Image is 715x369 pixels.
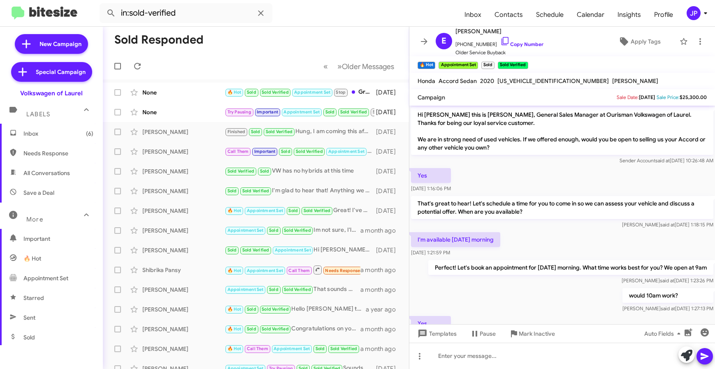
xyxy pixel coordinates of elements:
[275,247,311,253] span: Appointment Set
[336,90,346,95] span: Stop
[620,157,713,164] span: Sender Account [DATE] 10:26:48 AM
[274,346,310,351] span: Appointment Set
[142,108,225,116] div: None
[142,305,225,314] div: [PERSON_NAME]
[439,77,477,85] span: Accord Sedan
[225,265,360,275] div: Inbound Call
[411,232,500,247] p: I'm available [DATE] morning
[288,208,298,213] span: Sold
[11,62,92,82] a: Special Campaign
[611,3,648,27] a: Insights
[428,260,713,275] p: Perfect! Let's book an appointment for [DATE] morning. What time works best for you? We open at 9am
[142,286,225,294] div: [PERSON_NAME]
[328,149,364,154] span: Appointment Set
[411,196,713,219] p: That's great to hear! Let's schedule a time for you to come in so we can assess your vehicle and ...
[304,208,331,213] span: Sold Verified
[142,226,225,235] div: [PERSON_NAME]
[142,325,225,333] div: [PERSON_NAME]
[281,149,290,154] span: Sold
[480,77,494,85] span: 2020
[316,346,325,351] span: Sold
[661,305,675,311] span: said at
[360,286,402,294] div: a month ago
[288,268,310,273] span: Call Them
[622,221,713,228] span: [PERSON_NAME] [DATE] 1:18:15 PM
[225,304,366,314] div: Hello [PERSON_NAME] this is [PERSON_NAME] at Ourisman Volkswagen of Laurel. Just wanted to check ...
[323,61,328,71] span: «
[247,346,268,351] span: Call Them
[638,326,690,341] button: Auto Fields
[247,90,256,95] span: Sold
[418,77,435,85] span: Honda
[228,287,264,292] span: Appointment Set
[247,208,283,213] span: Appointment Set
[86,129,93,138] span: (6)
[411,107,713,155] p: Hi [PERSON_NAME] this is [PERSON_NAME], General Sales Manager at Ourisman Volkswagen of Laurel. T...
[374,148,402,156] div: [DATE]
[441,35,446,48] span: E
[283,109,320,115] span: Appointment Set
[374,128,402,136] div: [DATE]
[330,346,357,351] span: Sold Verified
[374,88,402,97] div: [DATE]
[142,148,225,156] div: [PERSON_NAME]
[260,168,269,174] span: Sold
[332,58,399,75] button: Next
[284,228,311,233] span: Sold Verified
[262,90,289,95] span: Sold Verified
[225,206,374,215] div: Great! I've scheduled your appointment for [DATE] at 10am. We look forward to seeing you then!
[463,326,502,341] button: Pause
[228,90,241,95] span: 🔥 Hot
[247,268,283,273] span: Appointment Set
[529,3,570,27] span: Schedule
[680,6,706,20] button: JP
[409,326,463,341] button: Templates
[23,235,93,243] span: Important
[142,207,225,215] div: [PERSON_NAME]
[374,167,402,175] div: [DATE]
[142,246,225,254] div: [PERSON_NAME]
[228,149,249,154] span: Call Them
[374,207,402,215] div: [DATE]
[228,109,251,115] span: Try Pausing
[225,166,374,176] div: VW has no hybrids at this time
[225,344,360,353] div: Your appointment is confirmed for 7:30 PM [DATE]. Looking forward to seeing you then!
[114,33,204,46] h1: Sold Responded
[418,62,435,69] small: 🔥 Hot
[225,245,374,255] div: Hi [PERSON_NAME] it's [PERSON_NAME] at Ourisman Volkswagen of Laurel just touching base about the...
[325,268,360,273] span: Needs Response
[26,111,50,118] span: Labels
[655,157,670,164] span: said at
[366,305,402,314] div: a year ago
[254,149,276,154] span: Important
[455,48,543,57] span: Older Service Buyback
[502,326,562,341] button: Mark Inactive
[374,246,402,254] div: [DATE]
[411,249,450,256] span: [DATE] 1:21:59 PM
[23,314,35,322] span: Sent
[257,109,278,115] span: Important
[342,62,394,71] span: Older Messages
[325,109,335,115] span: Sold
[228,346,241,351] span: 🔥 Hot
[228,129,246,134] span: Finished
[23,189,54,197] span: Save a Deal
[39,40,81,48] span: New Campaign
[26,216,43,223] span: More
[228,188,237,194] span: Sold
[225,285,360,294] div: That sounds great! We look forward to seeing you tonight
[644,326,684,341] span: Auto Fields
[570,3,611,27] a: Calendar
[20,89,83,97] div: Volkswagen of Laurel
[142,167,225,175] div: [PERSON_NAME]
[519,326,555,341] span: Mark Inactive
[374,187,402,195] div: [DATE]
[498,62,528,69] small: Sold Verified
[319,58,399,75] nav: Page navigation example
[242,188,269,194] span: Sold Verified
[612,77,658,85] span: [PERSON_NAME]
[657,94,680,100] span: Sale Price:
[23,129,93,138] span: Inbox
[318,58,333,75] button: Previous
